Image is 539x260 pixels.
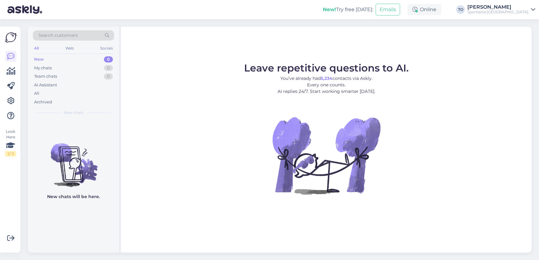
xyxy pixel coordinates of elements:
[376,4,400,15] button: Emails
[34,56,44,63] div: New
[408,4,441,15] div: Online
[321,76,332,81] b: 5,234
[34,65,52,71] div: My chats
[64,110,83,115] span: New chats
[467,10,528,15] div: Sportland [GEOGRAPHIC_DATA]
[5,32,17,43] img: Askly Logo
[34,82,57,88] div: AI Assistant
[5,129,16,157] div: Look Here
[38,32,78,39] span: Search customers
[270,100,382,211] img: No Chat active
[34,90,39,97] div: All
[28,132,119,188] img: No chats
[47,193,100,200] p: New chats will be here.
[34,99,52,105] div: Archived
[104,56,113,63] div: 0
[104,73,113,80] div: 0
[456,5,465,14] div: TO
[5,151,16,157] div: 2 / 3
[99,44,114,52] div: Socials
[34,73,57,80] div: Team chats
[467,5,528,10] div: [PERSON_NAME]
[104,65,113,71] div: 0
[467,5,535,15] a: [PERSON_NAME]Sportland [GEOGRAPHIC_DATA]
[323,6,373,13] div: Try free [DATE]:
[33,44,40,52] div: All
[323,6,336,12] b: New!
[64,44,75,52] div: Web
[244,62,409,74] span: Leave repetitive questions to AI.
[244,75,409,95] p: You’ve already had contacts via Askly. Every one counts. AI replies 24/7. Start working smarter [...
